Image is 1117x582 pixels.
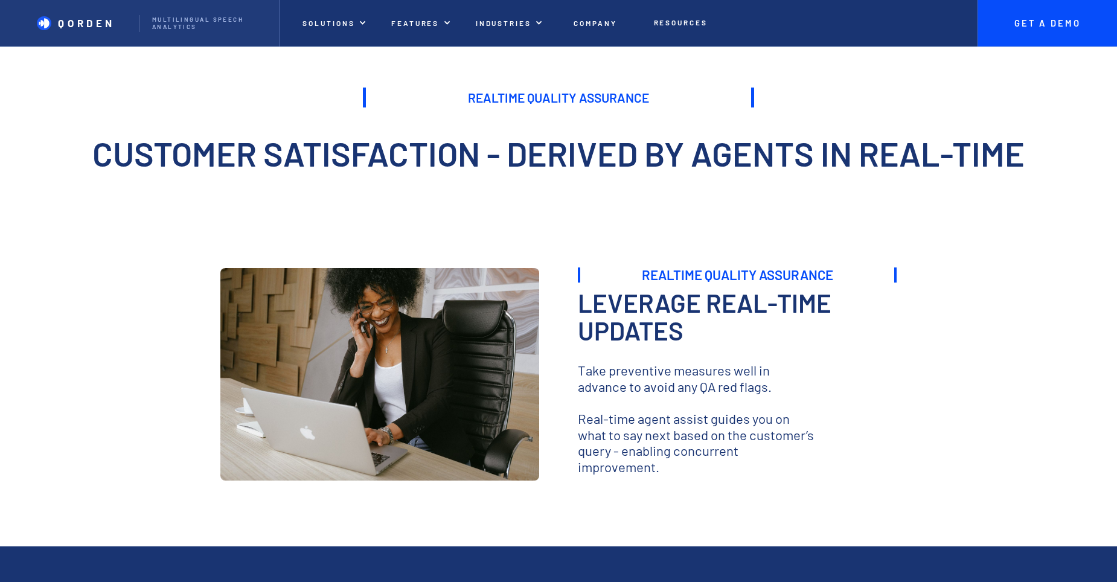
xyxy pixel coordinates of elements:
p: features [391,19,440,27]
p: Get A Demo [1002,18,1093,29]
p: Take preventive measures well in advance to avoid any QA red flags. [578,362,817,394]
p: Solutions [302,19,354,27]
p: Real-time agent assist guides you on what to say next based on the customer’s query - enabling co... [578,411,817,475]
p: QORDEN [58,17,115,29]
h3: Realtime Quality Assurance [642,267,833,282]
img: Dashboard mockup [220,268,539,481]
p: Company [574,19,617,27]
p: Multilingual Speech analytics [152,16,266,31]
p: Industries [476,19,531,27]
h3: Leverage Real-Time Updates [578,289,897,344]
p: Resources [654,18,708,27]
p: ‍ [578,394,817,411]
p: ‍ [578,344,897,356]
h1: Realtime Quality Assurance [363,88,754,107]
